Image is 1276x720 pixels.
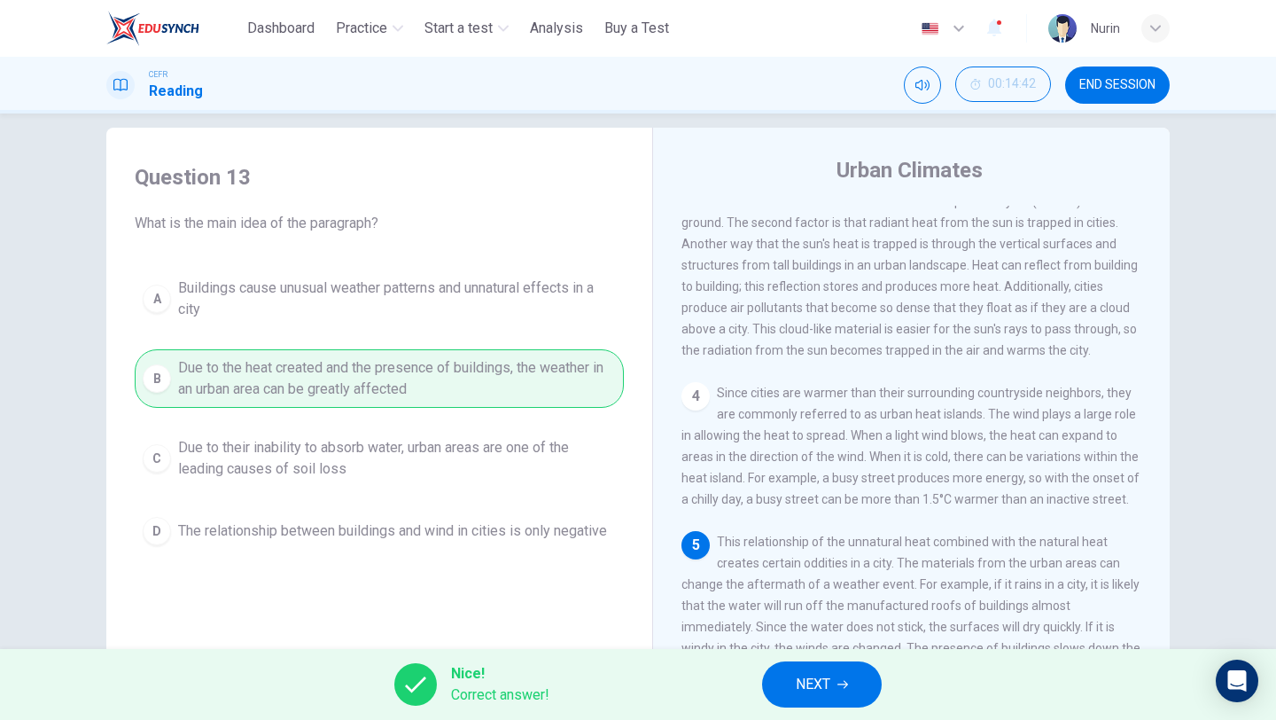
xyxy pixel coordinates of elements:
div: Nurin [1091,18,1120,39]
button: Practice [329,12,410,44]
div: 5 [681,531,710,560]
span: CEFR [149,68,167,81]
img: Profile picture [1048,14,1077,43]
h1: Reading [149,81,203,102]
button: Analysis [523,12,590,44]
span: Correct answer! [451,685,549,706]
span: Buy a Test [604,18,669,39]
span: END SESSION [1079,78,1155,92]
img: en [919,22,941,35]
a: ELTC logo [106,11,240,46]
button: Buy a Test [597,12,676,44]
span: Start a test [424,18,493,39]
h4: Question 13 [135,163,624,192]
span: This relationship of the unnatural heat combined with the natural heat creates certain oddities i... [681,535,1140,719]
img: ELTC logo [106,11,199,46]
button: 00:14:42 [955,67,1051,102]
div: Hide [955,67,1051,104]
span: Practice [336,18,387,39]
span: NEXT [796,672,830,697]
div: 4 [681,382,710,411]
div: Open Intercom Messenger [1216,660,1258,702]
span: Analysis [530,18,583,39]
div: Mute [904,67,941,104]
span: Nice! [451,663,549,685]
span: Since cities are warmer than their surrounding countryside neighbors, they are commonly referred ... [681,386,1140,506]
h4: Urban Climates [836,156,983,184]
button: NEXT [762,661,882,708]
span: What is the main idea of the paragraph? [135,213,624,234]
span: Dashboard [247,18,315,39]
button: Dashboard [240,12,322,44]
button: END SESSION [1065,67,1170,104]
span: 00:14:42 [988,77,1036,91]
button: Start a test [417,12,516,44]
